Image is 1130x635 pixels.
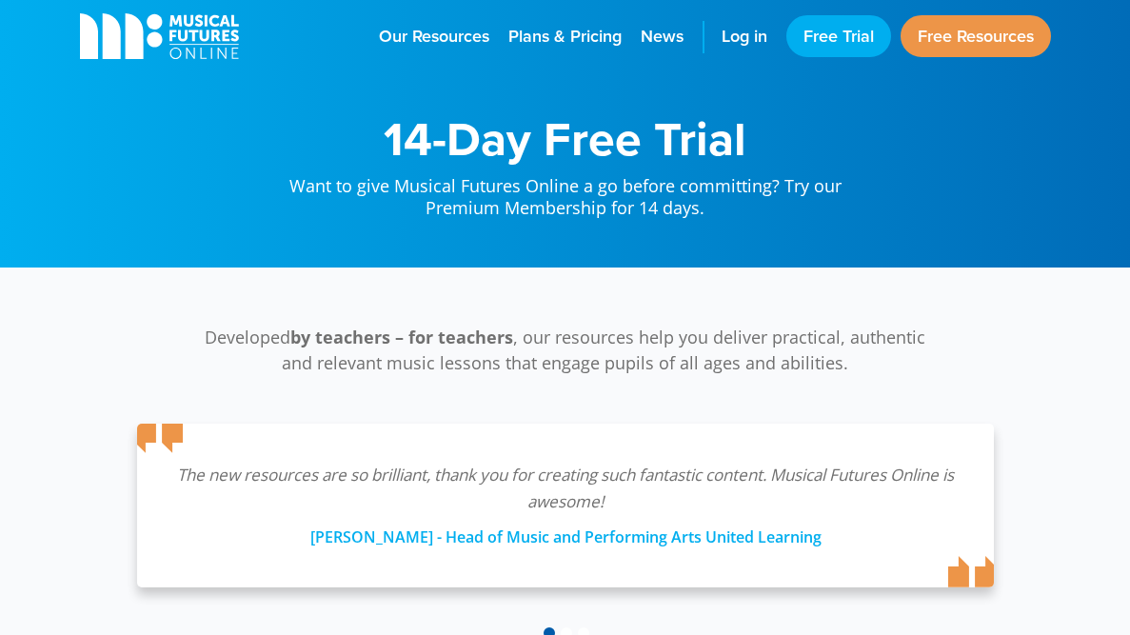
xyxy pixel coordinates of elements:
a: Free Resources [901,15,1051,57]
a: Free Trial [786,15,891,57]
h1: 14-Day Free Trial [270,114,861,162]
p: The new resources are so brilliant, thank you for creating such fantastic content. Musical Future... [175,462,956,515]
p: Want to give Musical Futures Online a go before committing? Try our Premium Membership for 14 days. [270,162,861,220]
span: Log in [722,24,767,50]
strong: by teachers – for teachers [290,326,513,348]
span: Our Resources [379,24,489,50]
span: News [641,24,684,50]
span: Plans & Pricing [508,24,622,50]
p: Developed , our resources help you deliver practical, authentic and relevant music lessons that e... [194,325,937,376]
div: [PERSON_NAME] - Head of Music and Performing Arts United Learning [175,515,956,549]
